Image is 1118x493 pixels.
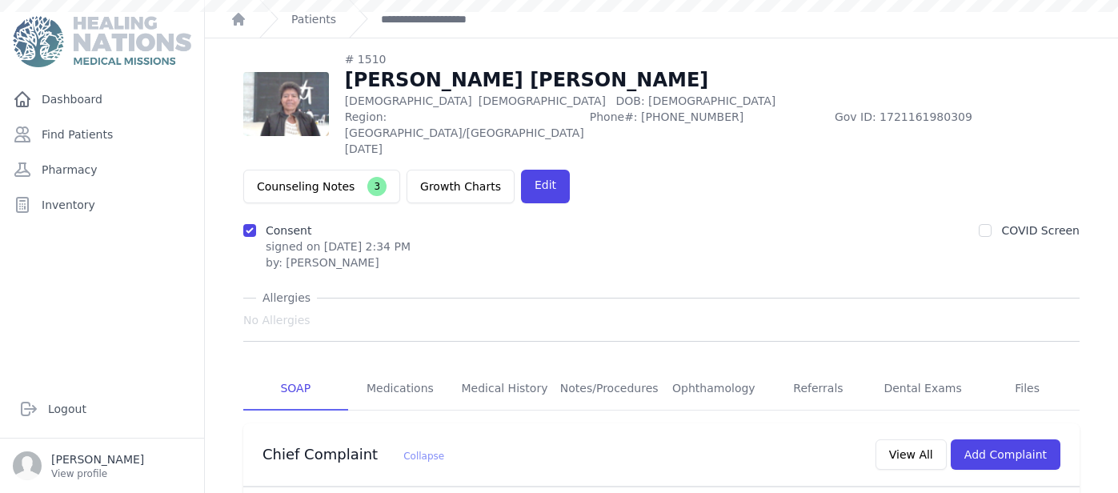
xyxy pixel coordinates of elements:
a: SOAP [243,367,348,411]
a: Dental Exams [871,367,976,411]
div: # 1510 [345,51,1080,67]
img: l96bFYmjtE+eAAAACV0RVh0ZGF0ZTpjcmVhdGUAMjAyNC0wMi0yM1QxNToyNjo1MCswMDowMETPQrEAAAAldEVYdGRhdGU6bW... [243,72,329,136]
a: Dashboard [6,83,198,115]
a: Ophthamology [662,367,767,411]
span: Region: [GEOGRAPHIC_DATA]/[GEOGRAPHIC_DATA][DATE] [345,109,580,157]
span: 3 [367,177,387,196]
a: Growth Charts [407,170,515,203]
p: [DEMOGRAPHIC_DATA] [345,93,1080,109]
span: [DEMOGRAPHIC_DATA] [479,94,606,107]
span: Gov ID: 1721161980309 [835,109,1080,157]
h1: [PERSON_NAME] [PERSON_NAME] [345,67,1080,93]
button: View All [876,439,947,470]
span: DOB: [DEMOGRAPHIC_DATA] [615,94,775,107]
span: Allergies [256,290,317,306]
p: [PERSON_NAME] [51,451,144,467]
nav: Tabs [243,367,1080,411]
a: Medical History [452,367,557,411]
a: Find Patients [6,118,198,150]
label: COVID Screen [1001,224,1080,237]
a: [PERSON_NAME] View profile [13,451,191,480]
span: Phone#: [PHONE_NUMBER] [590,109,825,157]
a: Files [975,367,1080,411]
a: Pharmacy [6,154,198,186]
a: Patients [291,11,336,27]
a: Notes/Procedures [557,367,662,411]
span: Collapse [403,451,444,462]
a: Medications [348,367,453,411]
img: Medical Missions EMR [13,16,190,67]
button: Add Complaint [951,439,1060,470]
a: Inventory [6,189,198,221]
a: Edit [521,170,570,203]
p: signed on [DATE] 2:34 PM [266,238,411,255]
a: Referrals [766,367,871,411]
a: Logout [13,393,191,425]
div: by: [PERSON_NAME] [266,255,411,271]
button: Counseling Notes3 [243,170,400,203]
p: View profile [51,467,144,480]
label: Consent [266,224,311,237]
span: No Allergies [243,312,311,328]
h3: Chief Complaint [262,445,444,464]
